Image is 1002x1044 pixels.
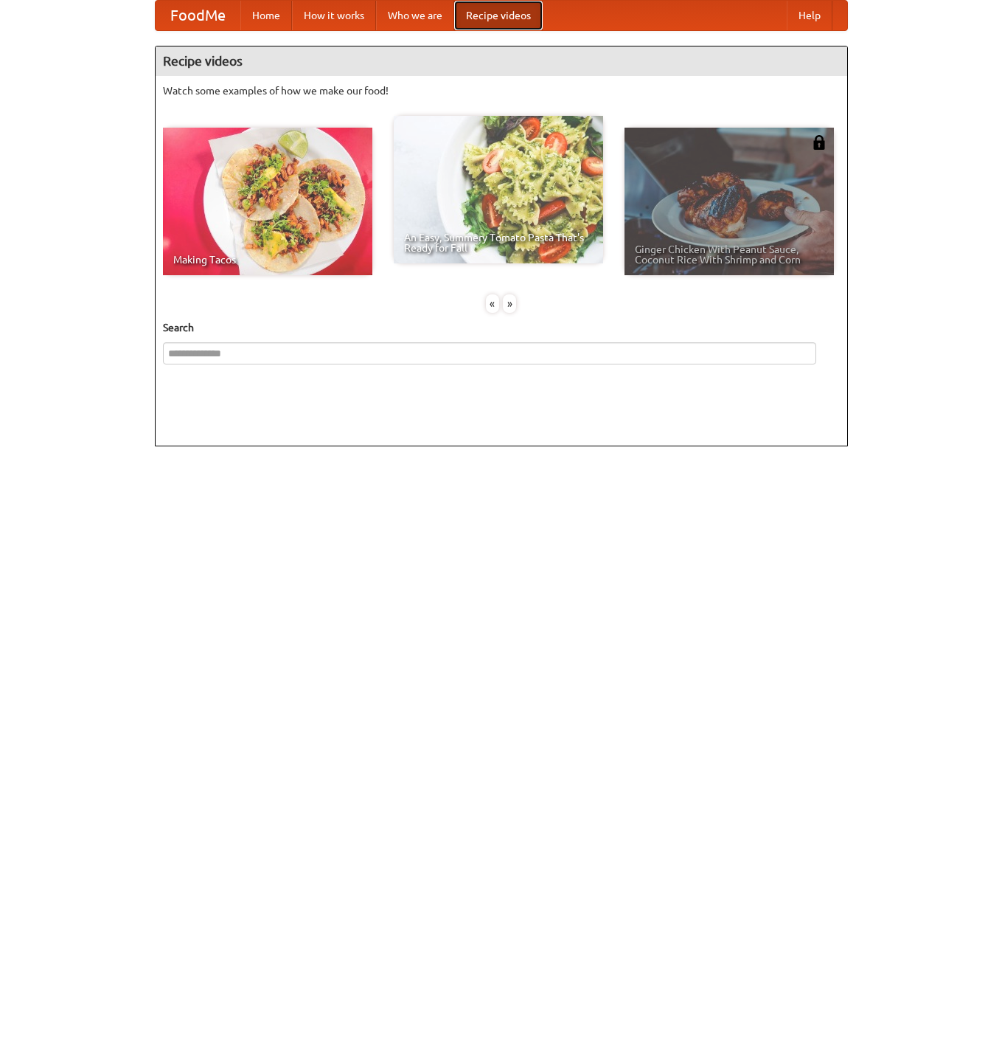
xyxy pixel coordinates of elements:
a: Help [787,1,832,30]
h4: Recipe videos [156,46,847,76]
div: » [503,294,516,313]
span: Making Tacos [173,255,362,265]
a: Home [240,1,292,30]
img: 483408.png [812,135,827,150]
a: Who we are [376,1,454,30]
a: Recipe videos [454,1,543,30]
a: Making Tacos [163,128,372,275]
a: FoodMe [156,1,240,30]
a: An Easy, Summery Tomato Pasta That's Ready for Fall [394,116,603,263]
a: How it works [292,1,376,30]
h5: Search [163,320,840,335]
span: An Easy, Summery Tomato Pasta That's Ready for Fall [404,232,593,253]
p: Watch some examples of how we make our food! [163,83,840,98]
div: « [486,294,499,313]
